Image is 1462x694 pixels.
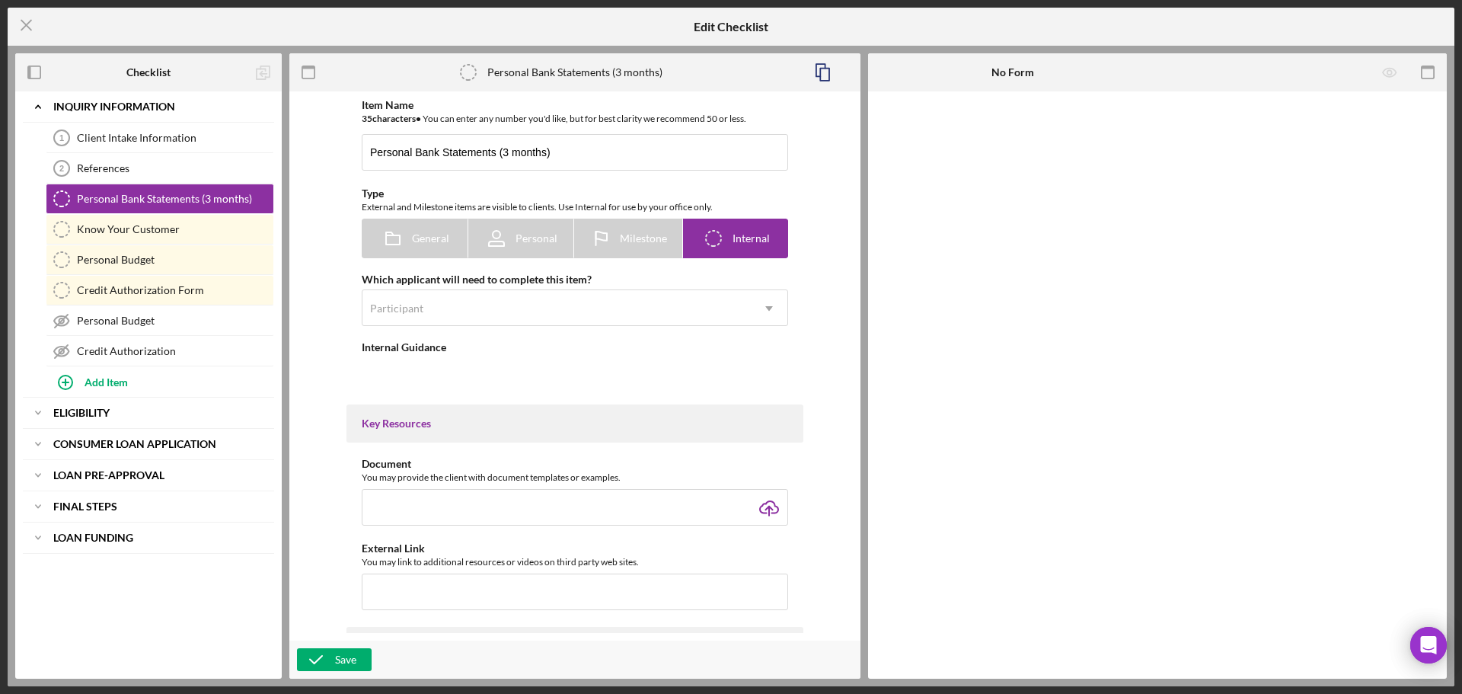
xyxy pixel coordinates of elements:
div: Item Name [362,99,788,111]
b: Consumer Loan Application [53,440,216,449]
div: Personal Budget [77,315,273,327]
a: Credit Authorization [46,336,274,366]
div: Open Intercom Messenger [1410,627,1447,664]
button: Add Item [46,366,274,397]
div: Personal Bank Statements (3 months) [77,193,273,205]
div: Personal Budget [77,254,273,266]
div: External Link [362,542,788,555]
div: Type [362,187,788,200]
div: Credit Authorization [77,345,273,357]
a: Personal Budget [46,245,274,275]
span: Milestone [620,232,667,245]
span: General [412,232,449,245]
div: You may link to additional resources or videos on third party web sites. [362,555,788,570]
div: Internal Guidance [362,341,788,353]
a: Know Your Customer [46,214,274,245]
a: 2References [46,153,274,184]
b: Checklist [126,66,171,78]
div: Credit Authorization Form [77,284,273,296]
b: 35 character s • [362,113,421,124]
div: References [77,162,273,174]
a: Credit Authorization Form [46,275,274,305]
tspan: 2 [59,164,64,173]
div: Personal Bank Statements (3 months) [487,66,662,78]
span: Personal [516,232,557,245]
div: External and Milestone items are visible to clients. Use Internal for use by your office only. [362,200,788,215]
b: Loan Funding [53,533,133,542]
a: Personal Bank Statements (3 months) [46,184,274,214]
b: Loan Pre-Approval [53,471,164,480]
div: Key Resources [362,417,788,430]
div: You may provide the client with document templates or examples. [362,470,788,485]
div: Client Intake Information [77,132,273,144]
div: Which applicant will need to complete this item? [362,273,788,286]
a: Personal Budget [46,305,274,336]
div: Document [362,458,788,470]
div: You can enter any number you'd like, but for best clarity we recommend 50 or less. [362,111,788,126]
div: Save [335,648,356,671]
b: FINAL STEPS [53,502,117,511]
a: 1Client Intake Information [46,123,274,153]
span: Internal [733,232,770,245]
button: Save [297,648,372,671]
div: Add Item [85,367,128,396]
tspan: 1 [59,133,64,142]
h5: Edit Checklist [694,20,768,34]
b: Inquiry Information [53,102,175,111]
div: Participant [370,302,423,315]
b: Eligibility [53,408,110,417]
div: Know Your Customer [77,223,273,235]
b: No Form [991,66,1034,78]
